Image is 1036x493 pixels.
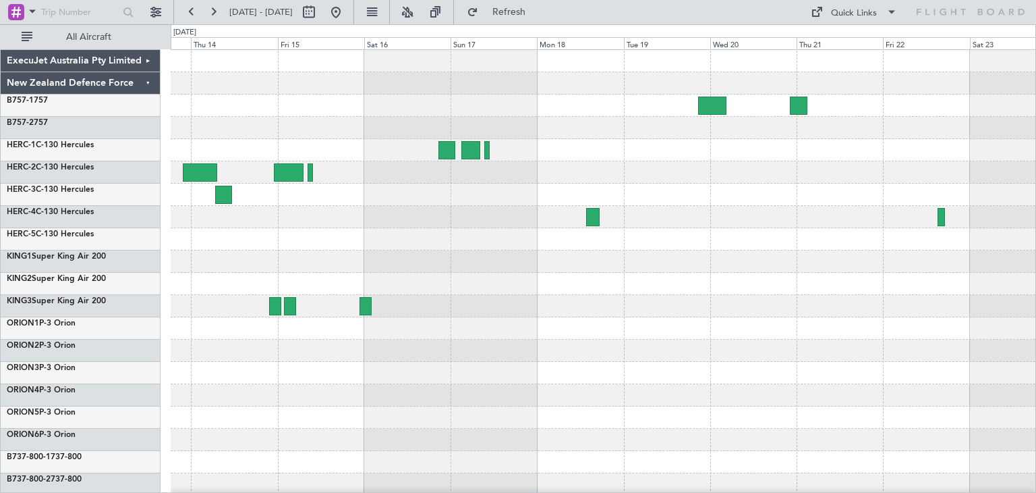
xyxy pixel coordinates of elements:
a: KING2Super King Air 200 [7,275,106,283]
a: KING1Super King Air 200 [7,253,106,261]
span: KING2 [7,275,32,283]
a: HERC-5C-130 Hercules [7,230,94,238]
a: HERC-1C-130 Hercules [7,141,94,149]
span: HERC-4 [7,208,36,216]
a: ORION4P-3 Orion [7,386,76,394]
a: HERC-4C-130 Hercules [7,208,94,216]
a: ORION1P-3 Orion [7,319,76,328]
a: B757-1757 [7,97,48,105]
span: Refresh [481,7,538,17]
span: ORION3 [7,364,39,372]
span: KING1 [7,253,32,261]
span: ORION1 [7,319,39,328]
span: B737-800-1 [7,453,51,461]
div: Thu 14 [191,37,277,49]
a: B737-800-1737-800 [7,453,82,461]
span: ORION2 [7,342,39,350]
div: Fri 15 [278,37,364,49]
span: KING3 [7,297,32,305]
span: ORION6 [7,431,39,439]
a: ORION2P-3 Orion [7,342,76,350]
div: Fri 22 [883,37,969,49]
a: ORION3P-3 Orion [7,364,76,372]
div: Quick Links [831,7,877,20]
span: All Aircraft [35,32,142,42]
div: Sun 17 [451,37,537,49]
input: Trip Number [41,2,119,22]
span: B737-800-2 [7,475,51,484]
a: ORION6P-3 Orion [7,431,76,439]
button: Quick Links [804,1,904,23]
span: B757-1 [7,97,34,105]
span: HERC-5 [7,230,36,238]
span: HERC-3 [7,186,36,194]
a: B757-2757 [7,119,48,127]
div: Thu 21 [797,37,883,49]
span: ORION5 [7,409,39,417]
div: Tue 19 [624,37,710,49]
span: B757-2 [7,119,34,127]
a: HERC-2C-130 Hercules [7,163,94,172]
a: KING3Super King Air 200 [7,297,106,305]
span: ORION4 [7,386,39,394]
span: HERC-2 [7,163,36,172]
div: Wed 20 [710,37,797,49]
a: B737-800-2737-800 [7,475,82,484]
div: [DATE] [173,27,196,38]
a: HERC-3C-130 Hercules [7,186,94,194]
div: Sat 16 [364,37,451,49]
button: Refresh [461,1,542,23]
a: ORION5P-3 Orion [7,409,76,417]
span: [DATE] - [DATE] [229,6,293,18]
button: All Aircraft [15,26,146,48]
span: HERC-1 [7,141,36,149]
div: Mon 18 [537,37,623,49]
